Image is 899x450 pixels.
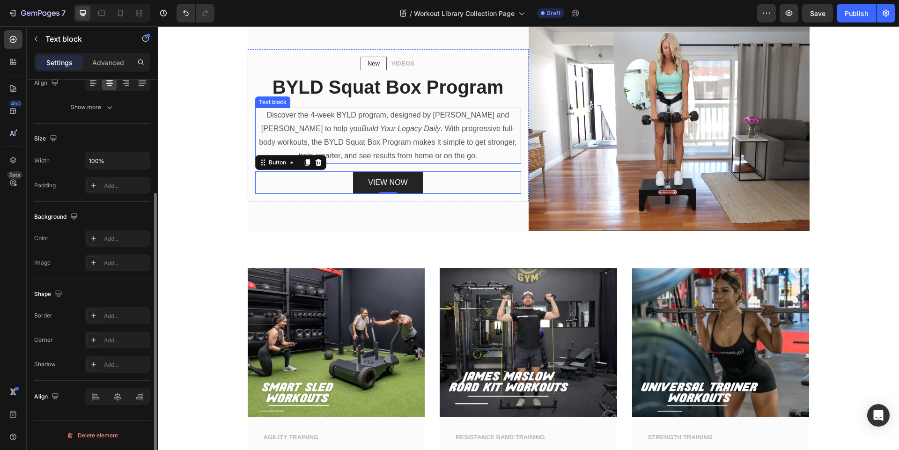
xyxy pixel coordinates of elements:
[34,77,60,89] div: Align
[34,133,59,145] div: Size
[210,33,222,42] p: New
[34,99,150,116] button: Show more
[210,150,250,163] p: VIEW NOW
[34,234,49,243] div: Color
[97,48,363,74] h2: BYLD Squat Box Program
[546,9,560,17] span: Draft
[210,150,250,163] div: Rich Text Editor. Editing area: main
[34,360,56,369] div: Shadow
[98,82,362,136] p: Discover the 4-week BYLD program, designed by [PERSON_NAME] and [PERSON_NAME] to help you . With ...
[34,336,53,344] div: Corner
[34,391,61,403] div: Align
[4,4,70,22] button: 7
[85,152,150,169] input: Auto
[104,336,148,345] div: Add...
[234,33,257,42] p: VIDEOS
[109,132,130,140] div: Button
[66,430,118,441] div: Delete element
[34,211,80,223] div: Background
[837,4,876,22] button: Publish
[99,72,131,80] div: Text block
[71,103,114,112] div: Show more
[61,7,66,19] p: 7
[34,311,52,320] div: Border
[298,423,443,440] p: ON-THE-ROAD WITH
[46,58,73,67] p: Settings
[104,312,148,320] div: Add...
[810,9,825,17] span: Save
[104,182,148,190] div: Add...
[298,406,443,416] p: RESISTANCE BAND TRAINING
[414,8,515,18] span: Workout Library Collection Page
[802,4,833,22] button: Save
[34,288,64,301] div: Shape
[34,428,150,443] button: Delete element
[474,242,652,391] img: Alt Image
[158,26,899,450] iframe: Design area
[90,242,267,391] img: Alt Image
[34,156,50,165] div: Width
[7,171,22,179] div: Beta
[104,259,148,267] div: Add...
[34,181,56,190] div: Padding
[104,235,148,243] div: Add...
[867,404,890,427] div: Open Intercom Messenger
[9,100,22,107] div: 450
[177,4,214,22] div: Undo/Redo
[282,242,459,391] img: Alt Image
[106,406,251,416] p: AGILITY TRAINING
[195,145,265,168] button: <p>VIEW NOW</p>
[104,361,148,369] div: Add...
[45,33,125,44] p: Text block
[410,8,412,18] span: /
[92,58,124,67] p: Advanced
[34,258,51,267] div: Image
[845,8,868,18] div: Publish
[490,406,636,416] p: STRENGTH TRAINING
[204,98,283,106] i: Build Your Legacy Daily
